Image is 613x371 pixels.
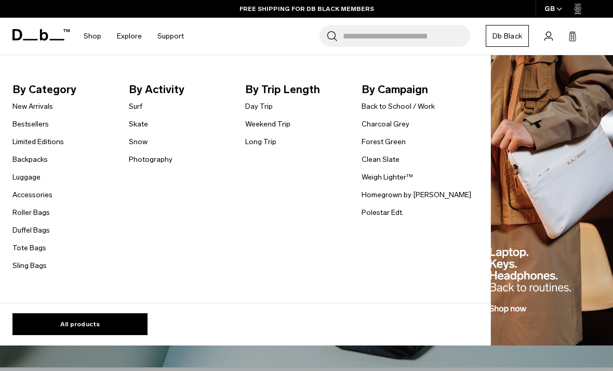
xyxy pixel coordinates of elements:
[12,189,52,200] a: Accessories
[12,260,47,271] a: Sling Bags
[362,81,473,98] span: By Campaign
[245,136,276,147] a: Long Trip
[12,101,53,112] a: New Arrivals
[245,101,273,112] a: Day Trip
[12,207,50,218] a: Roller Bags
[486,25,529,47] a: Db Black
[117,18,142,55] a: Explore
[245,119,290,130] a: Weekend Trip
[362,154,399,165] a: Clean Slate
[362,172,413,183] a: Weigh Lighter™
[76,18,192,55] nav: Main Navigation
[362,119,409,130] a: Charcoal Grey
[129,81,240,98] span: By Activity
[157,18,184,55] a: Support
[362,136,406,147] a: Forest Green
[12,172,41,183] a: Luggage
[362,101,435,112] a: Back to School / Work
[12,81,124,98] span: By Category
[362,189,471,200] a: Homegrown by [PERSON_NAME]
[12,242,46,253] a: Tote Bags
[491,55,613,346] img: Db
[362,207,404,218] a: Polestar Edt.
[84,18,101,55] a: Shop
[129,136,148,147] a: Snow
[12,119,49,130] a: Bestsellers
[129,154,172,165] a: Photography
[12,225,50,236] a: Duffel Bags
[129,101,142,112] a: Surf
[239,4,374,14] a: FREE SHIPPING FOR DB BLACK MEMBERS
[12,313,148,335] a: All products
[12,154,48,165] a: Backpacks
[129,119,148,130] a: Skate
[12,136,64,147] a: Limited Editions
[245,81,356,98] span: By Trip Length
